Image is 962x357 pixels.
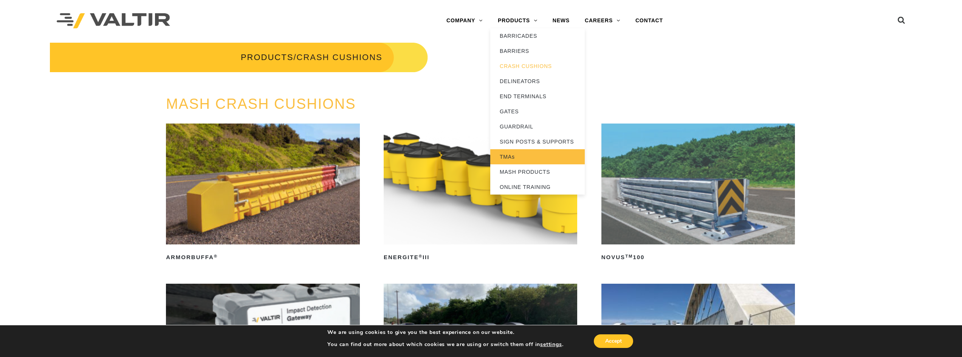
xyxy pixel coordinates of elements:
a: CRASH CUSHIONS [490,59,585,74]
a: GATES [490,104,585,119]
button: settings [540,341,562,348]
a: SIGN POSTS & SUPPORTS [490,134,585,149]
a: PRODUCTS [490,13,545,28]
h2: NOVUS 100 [601,251,795,263]
a: ONLINE TRAINING [490,179,585,195]
sup: TM [625,254,633,258]
a: NEWS [545,13,577,28]
p: You can find out more about which cookies we are using or switch them off in . [327,341,563,348]
sup: ® [214,254,218,258]
img: Valtir [57,13,170,29]
h2: ArmorBuffa [166,251,359,263]
a: GUARDRAIL [490,119,585,134]
span: CRASH CUSHIONS [297,53,383,62]
p: We are using cookies to give you the best experience on our website. [327,329,563,336]
a: CAREERS [577,13,628,28]
a: TMAs [490,149,585,164]
a: ENERGITE®III [384,124,577,263]
a: BARRIERS [490,43,585,59]
a: BARRICADES [490,28,585,43]
a: MASH CRASH CUSHIONS [166,96,356,112]
sup: ® [419,254,423,258]
a: COMPANY [439,13,490,28]
a: MASH PRODUCTS [490,164,585,179]
a: CONTACT [628,13,671,28]
a: DELINEATORS [490,74,585,89]
a: END TERMINALS [490,89,585,104]
a: NOVUSTM100 [601,124,795,263]
button: Accept [594,334,633,348]
a: PRODUCTS [241,53,293,62]
a: ArmorBuffa® [166,124,359,263]
h2: ENERGITE III [384,251,577,263]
